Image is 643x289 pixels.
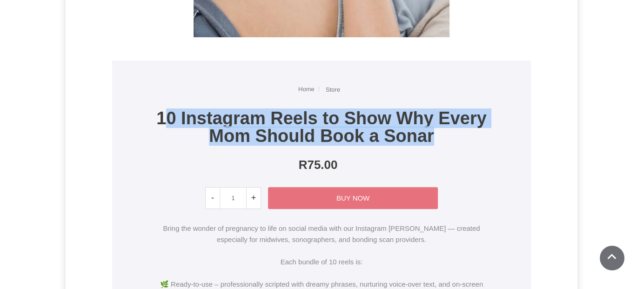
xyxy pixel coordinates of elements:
[152,223,491,245] p: Bring the wonder of pregnancy to life on social media with our Instagram [PERSON_NAME] — created ...
[298,85,315,93] a: Home
[326,86,340,94] a: Store
[205,187,220,209] a: -
[268,187,438,209] a: Buy Now
[152,109,491,145] h1: 10 Instagram Reels to Show Why Every Mom Should Book a Sonar
[246,187,261,209] a: +
[299,159,338,171] span: R75.00
[152,256,491,268] p: Each bundle of 10 reels is:
[318,85,320,94] span: /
